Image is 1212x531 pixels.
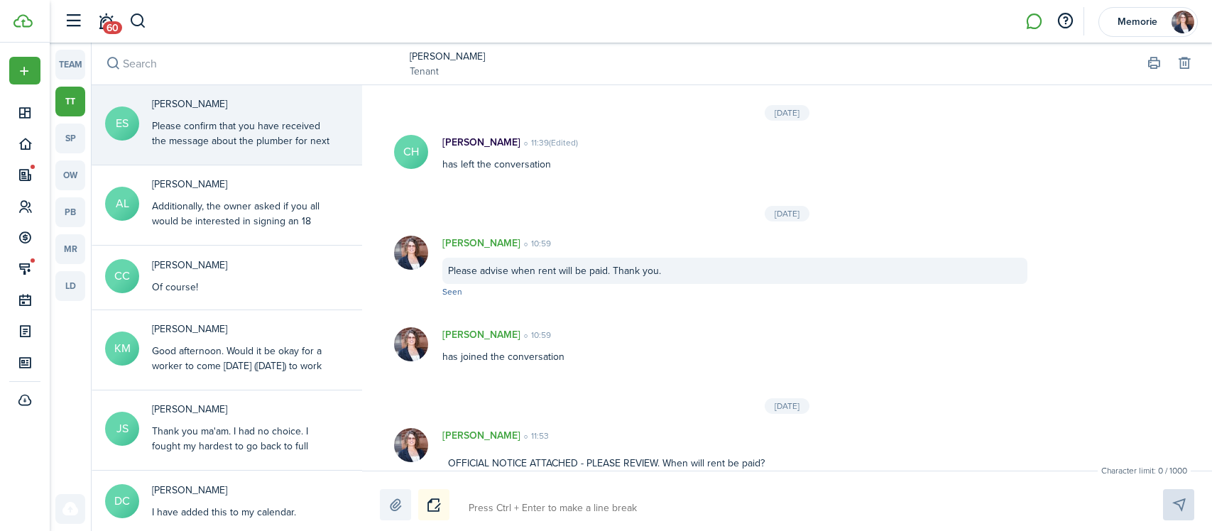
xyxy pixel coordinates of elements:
avatar-text: AL [105,187,139,221]
button: Delete [1174,54,1194,74]
p: [PERSON_NAME] [442,428,520,443]
button: Open menu [9,57,40,84]
span: Kyle Montgomery [152,322,368,336]
a: sp [55,124,85,153]
div: Additionally, the owner asked if you all would be interested in signing an 18 month lease this ti... [152,199,329,273]
time: 10:59 [520,237,551,250]
avatar-text: DC [105,484,139,518]
div: Of course! [152,280,329,295]
avatar-text: KM [105,332,139,366]
avatar-text: JS [105,412,139,446]
a: mr [55,234,85,264]
img: Memorie Kruse [394,428,428,462]
div: [DATE] [765,105,809,121]
img: Memorie Kruse [394,236,428,270]
div: Please advise when rent will be paid. Thank you. [442,258,1027,284]
a: ow [55,160,85,190]
img: TenantCloud [13,14,33,28]
span: 60 [103,21,122,34]
time: 11:39 [520,136,578,149]
a: Notifications [92,4,119,40]
span: Seen [442,285,462,298]
span: Caitlin Cross [152,258,368,273]
button: Open resource center [1053,9,1077,33]
button: Search [103,54,123,74]
div: Please confirm that you have received the message about the plumber for next week. [152,119,329,163]
span: Devin Clinton-Ziegler [152,483,371,498]
span: Johnathon Sullivan [152,402,368,417]
div: I have added this to my calendar. [152,505,329,520]
span: (Edited) [549,136,578,149]
avatar-text: ES [105,106,139,141]
button: Notice [418,489,449,520]
div: has left the conversation [428,135,1042,172]
a: [PERSON_NAME] [410,49,485,64]
time: 11:53 [520,429,549,442]
small: Character limit: 0 / 1000 [1098,464,1191,477]
button: Print [1144,54,1164,74]
time: 10:59 [520,329,551,341]
p: [PERSON_NAME] [442,236,520,251]
a: ld [55,271,85,301]
a: team [55,50,85,80]
div: [DATE] [765,398,809,414]
button: Open sidebar [60,8,87,35]
div: Good afternoon. Would it be okay for a worker to come [DATE] ([DATE]) to work on the front porch ... [152,344,329,433]
input: search [92,43,403,84]
button: Search [129,9,147,33]
avatar-text: CC [105,259,139,293]
span: Esbeidy Sanchez [152,97,368,111]
img: Memorie [1172,11,1194,33]
a: Tenant [410,64,485,79]
span: Memorie [1109,17,1166,27]
div: OFFICIAL NOTICE ATTACHED - PLEASE REVIEW. When will rent be paid? [442,450,1027,476]
img: Memorie Kruse [394,327,428,361]
div: has joined the conversation [428,327,1042,364]
p: [PERSON_NAME] [442,327,520,342]
p: [PERSON_NAME] [442,135,520,150]
a: tt [55,87,85,116]
avatar-text: CH [394,135,428,169]
span: Amanda Ledbetter [152,177,368,192]
a: pb [55,197,85,227]
div: [DATE] [765,206,809,221]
